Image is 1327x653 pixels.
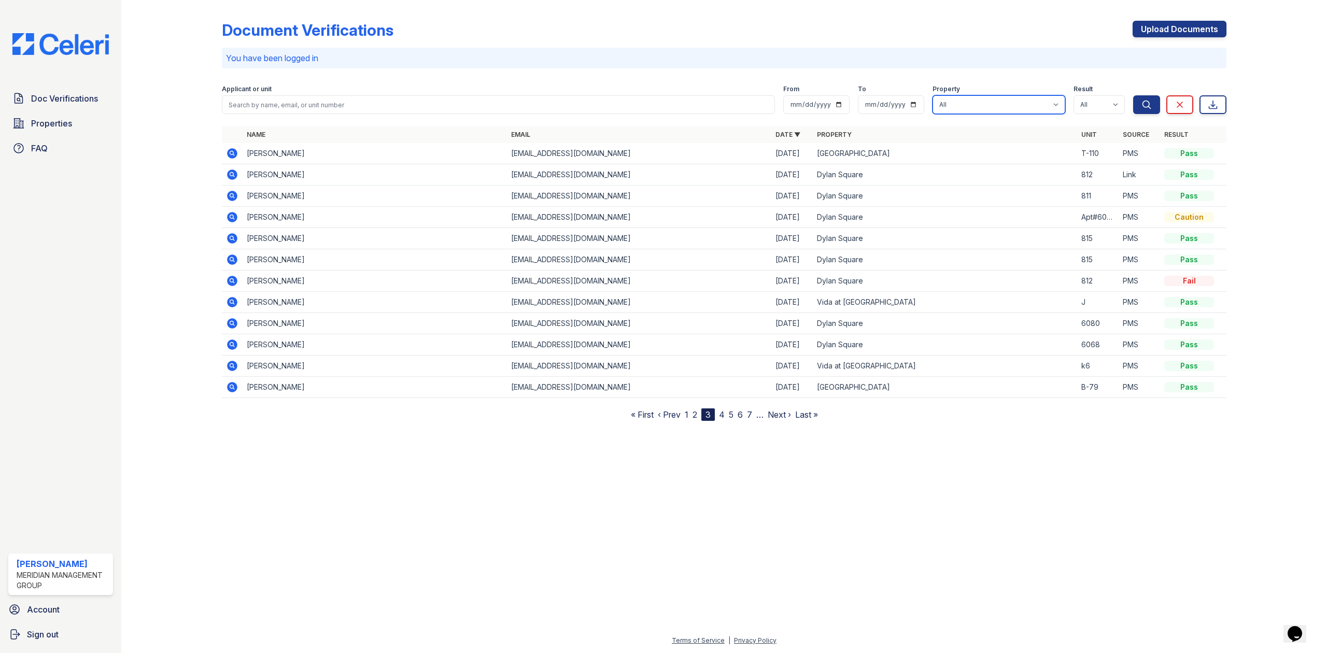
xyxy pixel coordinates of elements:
[222,21,393,39] div: Document Verifications
[734,636,777,644] a: Privacy Policy
[1164,254,1214,265] div: Pass
[813,356,1077,377] td: Vida at [GEOGRAPHIC_DATA]
[1164,148,1214,159] div: Pass
[1081,131,1097,138] a: Unit
[771,334,813,356] td: [DATE]
[511,131,530,138] a: Email
[1119,356,1160,377] td: PMS
[1119,313,1160,334] td: PMS
[738,409,743,420] a: 6
[693,409,697,420] a: 2
[1077,207,1119,228] td: Apt#6072
[8,138,113,159] a: FAQ
[1164,212,1214,222] div: Caution
[672,636,725,644] a: Terms of Service
[1133,21,1226,37] a: Upload Documents
[1077,292,1119,313] td: J
[1164,276,1214,286] div: Fail
[1119,143,1160,164] td: PMS
[243,164,507,186] td: [PERSON_NAME]
[27,603,60,616] span: Account
[756,408,764,421] span: …
[685,409,688,420] a: 1
[243,334,507,356] td: [PERSON_NAME]
[775,131,800,138] a: Date ▼
[27,628,59,641] span: Sign out
[243,271,507,292] td: [PERSON_NAME]
[1077,164,1119,186] td: 812
[858,85,866,93] label: To
[1077,186,1119,207] td: 811
[243,249,507,271] td: [PERSON_NAME]
[507,356,771,377] td: [EMAIL_ADDRESS][DOMAIN_NAME]
[4,624,117,645] a: Sign out
[1164,233,1214,244] div: Pass
[658,409,681,420] a: ‹ Prev
[1074,85,1093,93] label: Result
[31,92,98,105] span: Doc Verifications
[507,228,771,249] td: [EMAIL_ADDRESS][DOMAIN_NAME]
[1077,271,1119,292] td: 812
[1119,271,1160,292] td: PMS
[222,85,272,93] label: Applicant or unit
[813,143,1077,164] td: [GEOGRAPHIC_DATA]
[4,599,117,620] a: Account
[1077,143,1119,164] td: T-110
[817,131,852,138] a: Property
[507,334,771,356] td: [EMAIL_ADDRESS][DOMAIN_NAME]
[771,249,813,271] td: [DATE]
[1123,131,1149,138] a: Source
[1077,228,1119,249] td: 815
[813,164,1077,186] td: Dylan Square
[222,95,775,114] input: Search by name, email, or unit number
[507,207,771,228] td: [EMAIL_ADDRESS][DOMAIN_NAME]
[247,131,265,138] a: Name
[1119,334,1160,356] td: PMS
[795,409,818,420] a: Last »
[701,408,715,421] div: 3
[771,292,813,313] td: [DATE]
[226,52,1223,64] p: You have been logged in
[31,117,72,130] span: Properties
[1164,339,1214,350] div: Pass
[728,636,730,644] div: |
[933,85,960,93] label: Property
[243,143,507,164] td: [PERSON_NAME]
[243,228,507,249] td: [PERSON_NAME]
[813,207,1077,228] td: Dylan Square
[1119,249,1160,271] td: PMS
[771,356,813,377] td: [DATE]
[1077,334,1119,356] td: 6068
[1164,191,1214,201] div: Pass
[243,186,507,207] td: [PERSON_NAME]
[8,88,113,109] a: Doc Verifications
[1077,249,1119,271] td: 815
[1119,164,1160,186] td: Link
[729,409,733,420] a: 5
[747,409,752,420] a: 7
[719,409,725,420] a: 4
[1119,377,1160,398] td: PMS
[243,292,507,313] td: [PERSON_NAME]
[768,409,791,420] a: Next ›
[1119,186,1160,207] td: PMS
[813,292,1077,313] td: Vida at [GEOGRAPHIC_DATA]
[631,409,654,420] a: « First
[771,228,813,249] td: [DATE]
[783,85,799,93] label: From
[243,377,507,398] td: [PERSON_NAME]
[507,249,771,271] td: [EMAIL_ADDRESS][DOMAIN_NAME]
[813,334,1077,356] td: Dylan Square
[1164,297,1214,307] div: Pass
[1164,131,1189,138] a: Result
[813,228,1077,249] td: Dylan Square
[771,186,813,207] td: [DATE]
[813,249,1077,271] td: Dylan Square
[813,313,1077,334] td: Dylan Square
[1119,207,1160,228] td: PMS
[771,143,813,164] td: [DATE]
[507,143,771,164] td: [EMAIL_ADDRESS][DOMAIN_NAME]
[243,313,507,334] td: [PERSON_NAME]
[17,570,109,591] div: Meridian Management Group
